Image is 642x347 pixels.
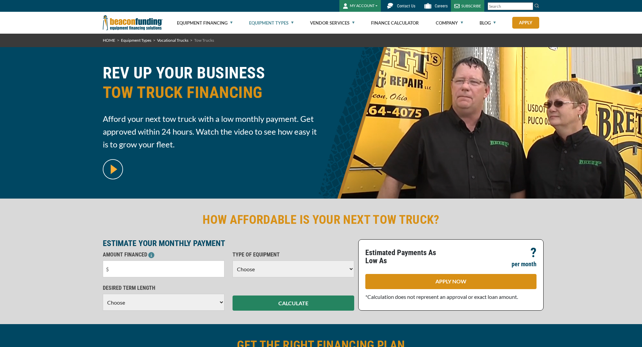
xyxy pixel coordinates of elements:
p: DESIRED TERM LENGTH [103,284,224,292]
a: Blog [480,12,496,34]
a: Equipment Types [249,12,294,34]
a: Equipment Types [121,38,151,43]
p: TYPE OF EQUIPMENT [233,251,354,259]
span: Contact Us [397,4,415,8]
a: Company [436,12,463,34]
a: Vendor Services [310,12,355,34]
a: HOME [103,38,115,43]
p: AMOUNT FINANCED [103,251,224,259]
span: Tow Trucks [194,38,214,43]
a: Clear search text [526,4,531,9]
p: ESTIMATE YOUR MONTHLY PAYMENT [103,239,354,247]
input: Search [488,2,533,10]
a: Finance Calculator [371,12,419,34]
span: Careers [435,4,448,8]
span: *Calculation does not represent an approval or exact loan amount. [365,293,518,300]
p: per month [512,260,537,268]
h2: HOW AFFORDABLE IS YOUR NEXT TOW TRUCK? [103,212,540,228]
button: CALCULATE [233,296,354,311]
img: video modal pop-up play button [103,159,123,179]
a: Equipment Financing [177,12,233,34]
p: Estimated Payments As Low As [365,249,447,265]
a: Apply [512,17,539,29]
span: Afford your next tow truck with a low monthly payment. Get approved within 24 hours. Watch the vi... [103,112,317,151]
img: Search [534,3,540,8]
h1: REV UP YOUR BUSINESS [103,63,317,107]
input: $ [103,261,224,277]
a: APPLY NOW [365,274,537,289]
span: TOW TRUCK FINANCING [103,83,317,102]
p: ? [530,249,537,257]
img: Beacon Funding Corporation logo [103,12,163,34]
a: Vocational Trucks [157,38,188,43]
